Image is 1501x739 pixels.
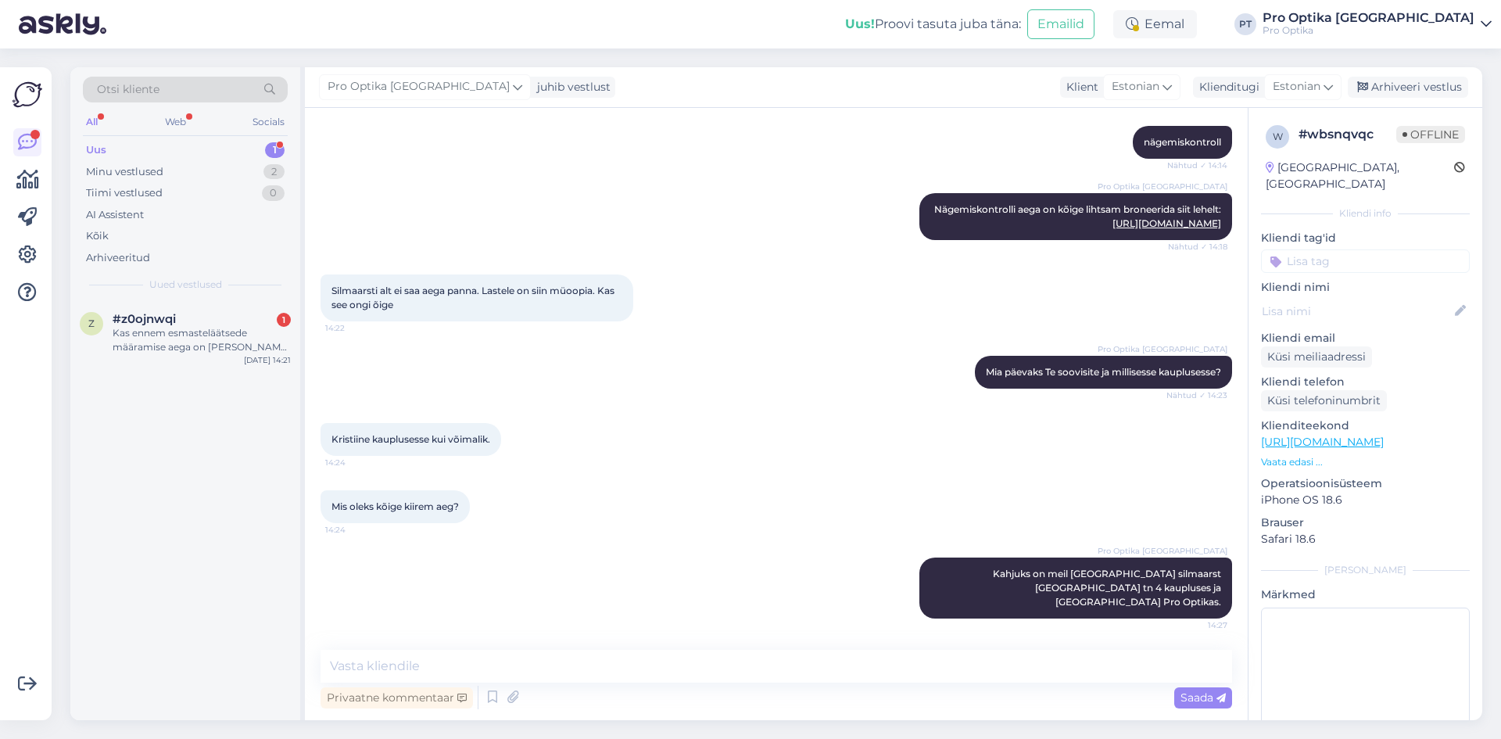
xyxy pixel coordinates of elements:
[845,15,1021,34] div: Proovi tasuta juba täna:
[1261,492,1470,508] p: iPhone OS 18.6
[1180,691,1226,705] span: Saada
[1261,531,1470,547] p: Safari 18.6
[97,81,159,98] span: Otsi kliente
[1266,160,1454,192] div: [GEOGRAPHIC_DATA], [GEOGRAPHIC_DATA]
[113,326,291,354] div: Kas ennem esmasteläätsede määramise aega on [PERSON_NAME] broneerida nägemiskontrolli aeg?
[86,185,163,201] div: Tiimi vestlused
[1261,330,1470,346] p: Kliendi email
[325,524,384,536] span: 14:24
[86,228,109,244] div: Kõik
[1060,79,1098,95] div: Klient
[1262,303,1452,320] input: Lisa nimi
[331,500,459,512] span: Mis oleks kõige kiirem aeg?
[934,203,1221,229] span: Nägemiskontrolli aega on kõige lihtsam broneerida siit lehelt:
[86,164,163,180] div: Minu vestlused
[531,79,611,95] div: juhib vestlust
[83,112,101,132] div: All
[1299,125,1396,144] div: # wbsnqvqc
[1261,346,1372,368] div: Küsi meiliaadressi
[1261,206,1470,221] div: Kliendi info
[1261,435,1384,449] a: [URL][DOMAIN_NAME]
[1261,390,1387,411] div: Küsi telefoninumbrit
[1263,24,1474,37] div: Pro Optika
[325,457,384,468] span: 14:24
[86,207,144,223] div: AI Assistent
[1261,279,1470,296] p: Kliendi nimi
[1234,13,1256,35] div: PT
[1348,77,1468,98] div: Arhiveeri vestlus
[86,250,150,266] div: Arhiveeritud
[265,142,285,158] div: 1
[1273,131,1283,142] span: w
[86,142,106,158] div: Uus
[331,285,617,310] span: Silmaarsti alt ei saa aega panna. Lastele on siin müoopia. Kas see ongi õige
[1169,619,1227,631] span: 14:27
[249,112,288,132] div: Socials
[1263,12,1474,24] div: Pro Optika [GEOGRAPHIC_DATA]
[277,313,291,327] div: 1
[1273,78,1320,95] span: Estonian
[1113,10,1197,38] div: Eemal
[1261,587,1470,603] p: Märkmed
[328,78,510,95] span: Pro Optika [GEOGRAPHIC_DATA]
[13,80,42,109] img: Askly Logo
[1261,249,1470,273] input: Lisa tag
[1396,126,1465,143] span: Offline
[1168,241,1227,253] span: Nähtud ✓ 14:18
[1261,455,1470,469] p: Vaata edasi ...
[1166,389,1227,401] span: Nähtud ✓ 14:23
[1027,9,1094,39] button: Emailid
[1261,475,1470,492] p: Operatsioonisüsteem
[113,312,176,326] span: #z0ojnwqi
[1193,79,1259,95] div: Klienditugi
[1261,418,1470,434] p: Klienditeekond
[1098,181,1227,192] span: Pro Optika [GEOGRAPHIC_DATA]
[1261,563,1470,577] div: [PERSON_NAME]
[149,278,222,292] span: Uued vestlused
[1261,230,1470,246] p: Kliendi tag'id
[986,366,1221,378] span: Mia päevaks Te soovisite ja millisesse kauplusesse?
[244,354,291,366] div: [DATE] 14:21
[1263,12,1492,37] a: Pro Optika [GEOGRAPHIC_DATA]Pro Optika
[162,112,189,132] div: Web
[845,16,875,31] b: Uus!
[1261,374,1470,390] p: Kliendi telefon
[1098,343,1227,355] span: Pro Optika [GEOGRAPHIC_DATA]
[1112,217,1221,229] a: [URL][DOMAIN_NAME]
[993,568,1223,608] span: Kahjuks on meil [GEOGRAPHIC_DATA] silmaarst [GEOGRAPHIC_DATA] tn 4 kaupluses ja [GEOGRAPHIC_DATA]...
[1144,136,1221,148] span: nägemiskontroll
[325,322,384,334] span: 14:22
[331,433,490,445] span: Kristiine kauplusesse kui võimalik.
[321,687,473,709] div: Privaatne kommentaar
[263,164,285,180] div: 2
[262,185,285,201] div: 0
[1261,515,1470,531] p: Brauser
[1167,160,1227,171] span: Nähtud ✓ 14:14
[88,317,95,329] span: z
[1112,78,1159,95] span: Estonian
[1098,545,1227,557] span: Pro Optika [GEOGRAPHIC_DATA]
